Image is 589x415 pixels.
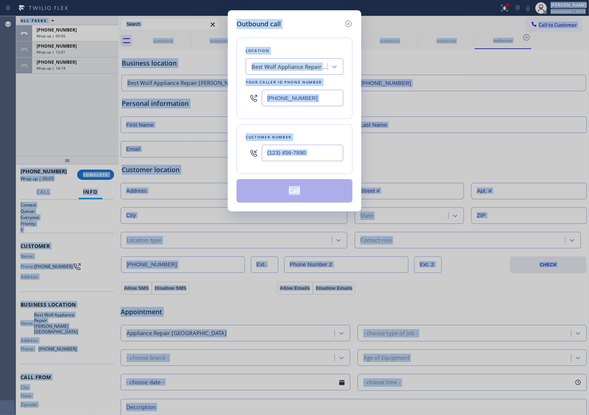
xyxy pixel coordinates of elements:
input: (123) 456-7890 [262,145,343,161]
div: Location [246,47,343,55]
div: Best Wolf Appliance Repair [PERSON_NAME][GEOGRAPHIC_DATA] [252,63,328,71]
h5: Outbound call [237,19,281,29]
button: Call [237,179,352,203]
div: Customer number [246,133,343,141]
div: Your caller id phone number [246,78,343,86]
input: (123) 456-7890 [262,90,343,106]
